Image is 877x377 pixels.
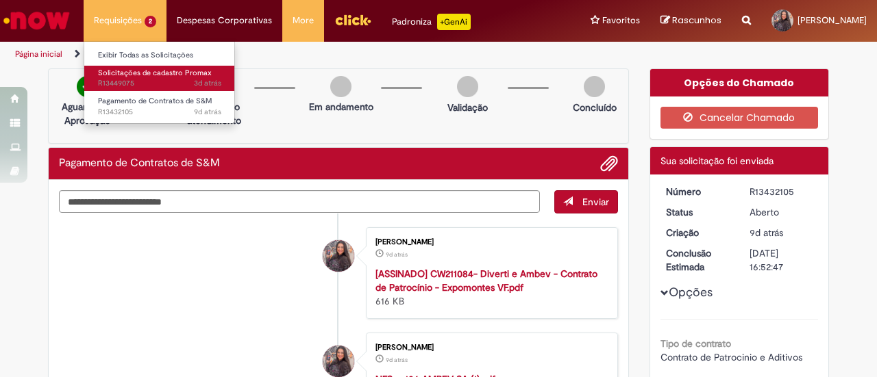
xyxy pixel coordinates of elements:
[375,343,604,352] div: [PERSON_NAME]
[375,268,597,294] a: [ASSINADO] CW211084- Diverti e Ambev - Contrato de Patrocínio - Expomontes VF.pdf
[750,185,813,198] div: R13432105
[77,76,98,97] img: check-circle-green.png
[386,356,408,364] span: 9d atrás
[386,356,408,364] time: 20/08/2025 11:48:41
[660,351,802,363] span: Contrato de Patrocinio e Aditivos
[573,101,617,114] p: Concluído
[194,107,221,117] span: 9d atrás
[392,14,471,30] div: Padroniza
[98,68,212,78] span: Solicitações de cadastro Promax
[650,69,829,96] div: Opções do Chamado
[656,205,740,219] dt: Status
[386,250,408,259] span: 9d atrás
[447,101,488,114] p: Validação
[375,267,604,308] div: 616 KB
[84,66,235,91] a: Aberto R13449075 : Solicitações de cadastro Promax
[660,155,774,167] span: Sua solicitação foi enviada
[750,246,813,274] div: [DATE] 16:52:47
[660,337,731,350] b: Tipo de contrato
[84,94,235,119] a: Aberto R13432105 : Pagamento de Contratos de S&M
[293,14,314,27] span: More
[1,7,72,34] img: ServiceNow
[437,14,471,30] p: +GenAi
[386,250,408,259] time: 20/08/2025 11:51:43
[602,14,640,27] span: Favoritos
[15,49,62,60] a: Página inicial
[177,14,272,27] span: Despesas Corporativas
[750,226,813,239] div: 20/08/2025 11:52:43
[330,76,351,97] img: img-circle-grey.png
[582,196,609,208] span: Enviar
[672,14,721,27] span: Rascunhos
[656,185,740,198] dt: Número
[98,78,221,89] span: R13449075
[194,78,221,88] span: 3d atrás
[323,240,354,272] div: Camila Rubia Costa Braga Rocha
[656,246,740,274] dt: Conclusão Estimada
[84,41,235,124] ul: Requisições
[145,16,156,27] span: 2
[323,346,354,377] div: Camila Rubia Costa Braga Rocha
[750,226,783,239] span: 9d atrás
[98,96,212,106] span: Pagamento de Contratos de S&M
[94,14,142,27] span: Requisições
[457,76,478,97] img: img-circle-grey.png
[600,155,618,172] button: Adicionar anexos
[660,107,819,129] button: Cancelar Chamado
[309,100,373,114] p: Em andamento
[660,14,721,27] a: Rascunhos
[194,78,221,88] time: 26/08/2025 15:28:18
[750,205,813,219] div: Aberto
[584,76,605,97] img: img-circle-grey.png
[84,48,235,63] a: Exibir Todas as Solicitações
[798,14,867,26] span: [PERSON_NAME]
[59,157,220,170] h2: Pagamento de Contratos de S&M Histórico de tíquete
[334,10,371,30] img: click_logo_yellow_360x200.png
[54,100,121,127] p: Aguardando Aprovação
[98,107,221,118] span: R13432105
[554,190,618,213] button: Enviar
[194,107,221,117] time: 20/08/2025 11:52:45
[10,42,574,67] ul: Trilhas de página
[59,190,540,213] textarea: Digite sua mensagem aqui...
[656,226,740,239] dt: Criação
[375,238,604,246] div: [PERSON_NAME]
